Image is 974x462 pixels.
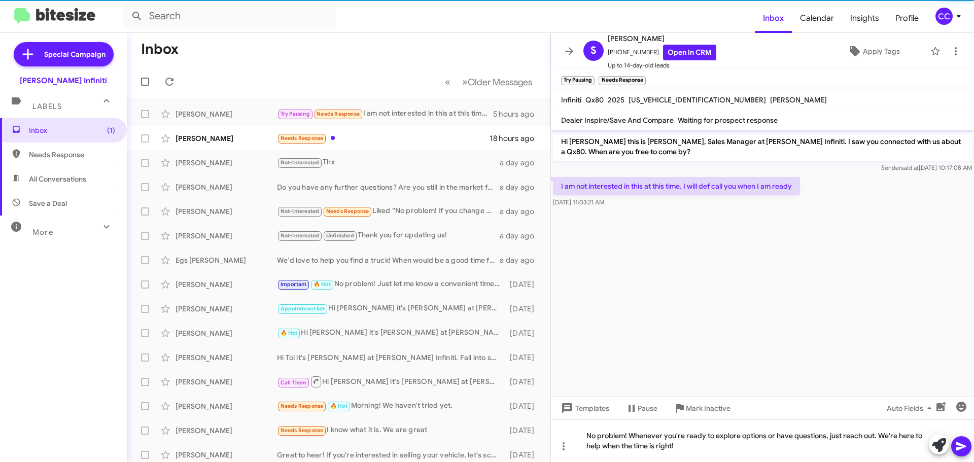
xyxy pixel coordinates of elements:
[629,95,766,104] span: [US_VEHICLE_IDENTIFICATION_NUMBER]
[176,328,277,338] div: [PERSON_NAME]
[863,42,900,60] span: Apply Tags
[176,279,277,290] div: [PERSON_NAME]
[277,157,500,168] div: Thx
[29,150,115,160] span: Needs Response
[887,399,935,417] span: Auto Fields
[590,43,597,59] span: S
[551,399,617,417] button: Templates
[176,401,277,411] div: [PERSON_NAME]
[500,255,542,265] div: a day ago
[638,399,657,417] span: Pause
[559,399,609,417] span: Templates
[490,133,542,144] div: 18 hours ago
[277,255,500,265] div: We'd love to help you find a truck! When would be a good time for you to visit the dealership and...
[317,111,360,117] span: Needs Response
[14,42,114,66] a: Special Campaign
[176,255,277,265] div: Egs [PERSON_NAME]
[277,108,493,120] div: I am not interested in this at this time. I will def call you when I am ready
[505,425,542,436] div: [DATE]
[505,328,542,338] div: [DATE]
[881,164,972,171] span: Sender [DATE] 10:17:08 AM
[927,8,963,25] button: CC
[326,208,369,215] span: Needs Response
[585,95,604,104] span: Qx80
[281,111,310,117] span: Try Pausing
[281,403,324,409] span: Needs Response
[505,450,542,460] div: [DATE]
[277,182,500,192] div: Do you have any further questions? Are you still in the market for a vehicle?
[29,198,67,208] span: Save a Deal
[500,158,542,168] div: a day ago
[842,4,887,33] a: Insights
[599,76,645,85] small: Needs Response
[608,45,716,60] span: [PHONE_NUMBER]
[821,42,925,60] button: Apply Tags
[277,424,505,436] div: I know what it is. We are great
[330,403,347,409] span: 🔥 Hot
[277,230,500,241] div: Thank you for updating us!
[561,95,581,104] span: Infiniti
[608,32,716,45] span: [PERSON_NAME]
[755,4,792,33] a: Inbox
[176,304,277,314] div: [PERSON_NAME]
[176,158,277,168] div: [PERSON_NAME]
[935,8,953,25] div: CC
[500,231,542,241] div: a day ago
[277,327,505,339] div: Hi [PERSON_NAME] it's [PERSON_NAME] at [PERSON_NAME] Infiniti. Fall into savings [DATE]! 🍂 Stop b...
[468,77,532,88] span: Older Messages
[176,377,277,387] div: [PERSON_NAME]
[439,72,457,92] button: Previous
[176,109,277,119] div: [PERSON_NAME]
[505,304,542,314] div: [DATE]
[277,278,505,290] div: No problem! Just let me know a convenient time for you next week to visit the dealership, and I'l...
[176,425,277,436] div: [PERSON_NAME]
[281,159,320,166] span: Not-Interested
[29,125,115,135] span: Inbox
[176,352,277,363] div: [PERSON_NAME]
[553,198,604,206] span: [DATE] 11:03:21 AM
[887,4,927,33] a: Profile
[686,399,730,417] span: Mark Inactive
[20,76,107,86] div: [PERSON_NAME] Infiniti
[123,4,336,28] input: Search
[107,125,115,135] span: (1)
[445,76,450,88] span: «
[277,375,505,388] div: Hi [PERSON_NAME] it's [PERSON_NAME] at [PERSON_NAME] Infiniti. Fall into savings [DATE]! 🍂 Stop b...
[493,109,542,119] div: 5 hours ago
[792,4,842,33] a: Calendar
[44,49,106,59] span: Special Campaign
[314,281,331,288] span: 🔥 Hot
[901,164,919,171] span: said at
[281,330,298,336] span: 🔥 Hot
[281,427,324,434] span: Needs Response
[176,206,277,217] div: [PERSON_NAME]
[281,232,320,239] span: Not-Interested
[281,305,325,312] span: Appointment Set
[663,45,716,60] a: Open in CRM
[277,303,505,314] div: Hi [PERSON_NAME] it's [PERSON_NAME] at [PERSON_NAME] Infiniti. Fall into savings [DATE]! 🍂 Stop b...
[561,116,674,125] span: Dealer Inspire/Save And Compare
[666,399,739,417] button: Mark Inactive
[277,352,505,363] div: Hi Toi it's [PERSON_NAME] at [PERSON_NAME] Infiniti. Fall into savings [DATE]! 🍂 Stop by to shop ...
[281,379,307,386] span: Call Them
[456,72,538,92] button: Next
[141,41,179,57] h1: Inbox
[770,95,827,104] span: [PERSON_NAME]
[608,95,624,104] span: 2025
[176,231,277,241] div: [PERSON_NAME]
[553,132,972,161] p: Hi [PERSON_NAME] this is [PERSON_NAME], Sales Manager at [PERSON_NAME] Infiniti. I saw you connec...
[617,399,666,417] button: Pause
[277,400,505,412] div: Morning! We haven't tried yet.
[176,450,277,460] div: [PERSON_NAME]
[277,450,505,460] div: Great to hear! If you're interested in selling your vehicle, let's schedule a time for you to bri...
[505,279,542,290] div: [DATE]
[561,76,595,85] small: Try Pausing
[281,135,324,141] span: Needs Response
[32,228,53,237] span: More
[505,352,542,363] div: [DATE]
[879,399,944,417] button: Auto Fields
